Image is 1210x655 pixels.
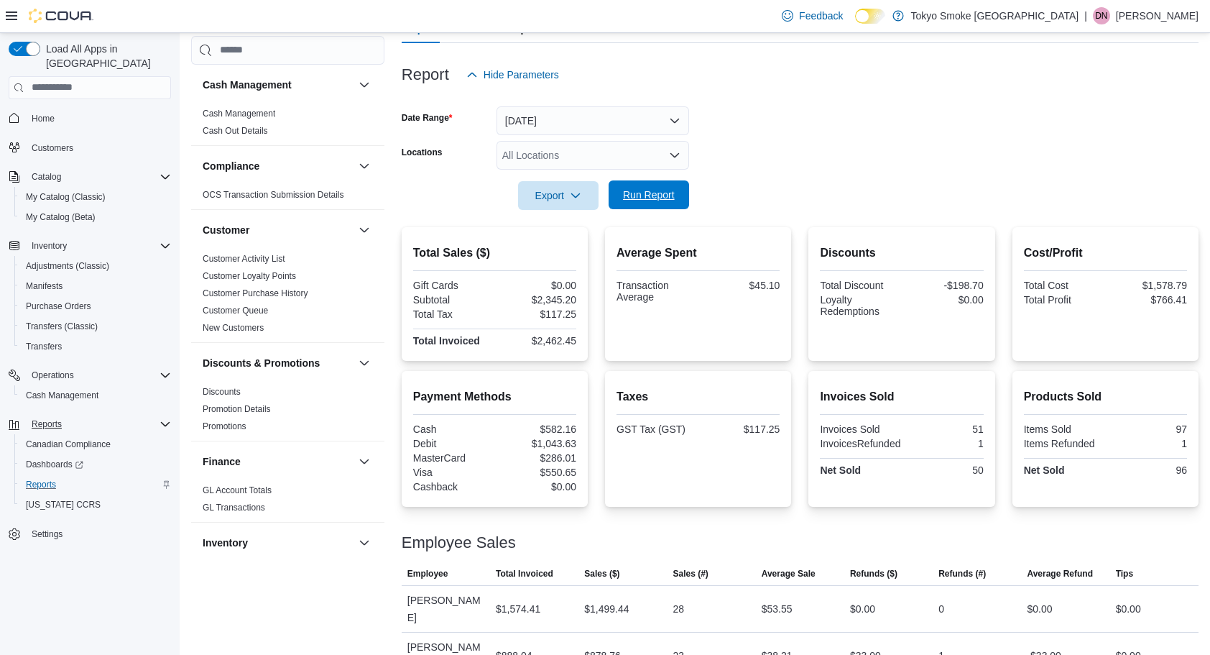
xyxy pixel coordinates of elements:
[497,106,689,135] button: [DATE]
[20,318,171,335] span: Transfers (Classic)
[527,181,590,210] span: Export
[14,296,177,316] button: Purchase Orders
[26,139,171,157] span: Customers
[3,414,177,434] button: Reports
[701,423,780,435] div: $117.25
[402,534,516,551] h3: Employee Sales
[497,308,576,320] div: $117.25
[496,600,540,618] div: $1,574.41
[203,502,265,513] span: GL Transactions
[26,260,109,272] span: Adjustments (Classic)
[1116,568,1133,580] span: Tips
[26,416,171,433] span: Reports
[20,496,106,513] a: [US_STATE] CCRS
[203,108,275,119] span: Cash Management
[20,257,115,275] a: Adjustments (Classic)
[26,479,56,490] span: Reports
[3,167,177,187] button: Catalog
[3,365,177,385] button: Operations
[29,9,93,23] img: Cova
[203,503,265,513] a: GL Transactions
[402,147,443,158] label: Locations
[776,1,849,30] a: Feedback
[14,276,177,296] button: Manifests
[762,568,816,580] span: Average Sale
[820,280,899,291] div: Total Discount
[203,485,272,496] span: GL Account Totals
[497,335,576,347] div: $2,462.45
[497,452,576,464] div: $286.01
[20,209,101,226] a: My Catalog (Beta)
[26,367,80,384] button: Operations
[26,168,67,185] button: Catalog
[203,189,344,201] span: OCS Transaction Submission Details
[26,110,60,127] a: Home
[20,298,171,315] span: Purchase Orders
[203,536,353,550] button: Inventory
[20,436,171,453] span: Canadian Compliance
[3,137,177,158] button: Customers
[26,367,171,384] span: Operations
[26,211,96,223] span: My Catalog (Beta)
[20,318,103,335] a: Transfers (Classic)
[20,188,171,206] span: My Catalog (Classic)
[402,66,449,83] h3: Report
[673,568,708,580] span: Sales (#)
[203,109,275,119] a: Cash Management
[14,256,177,276] button: Adjustments (Classic)
[938,568,986,580] span: Refunds (#)
[3,523,177,544] button: Settings
[484,68,559,82] span: Hide Parameters
[203,254,285,264] a: Customer Activity List
[32,528,63,540] span: Settings
[584,568,619,580] span: Sales ($)
[203,356,353,370] button: Discounts & Promotions
[32,171,61,183] span: Catalog
[14,187,177,207] button: My Catalog (Classic)
[402,586,490,632] div: [PERSON_NAME]
[497,280,576,291] div: $0.00
[203,386,241,398] span: Discounts
[203,323,264,333] a: New Customers
[20,476,62,493] a: Reports
[26,237,171,255] span: Inventory
[799,9,843,23] span: Feedback
[1027,600,1052,618] div: $0.00
[203,421,246,432] span: Promotions
[413,423,492,435] div: Cash
[461,60,565,89] button: Hide Parameters
[820,423,899,435] div: Invoices Sold
[905,464,984,476] div: 50
[820,244,983,262] h2: Discounts
[820,438,900,449] div: InvoicesRefunded
[203,288,308,299] span: Customer Purchase History
[356,453,373,470] button: Finance
[762,600,793,618] div: $53.55
[203,125,268,137] span: Cash Out Details
[32,240,67,252] span: Inventory
[203,126,268,136] a: Cash Out Details
[356,76,373,93] button: Cash Management
[413,294,492,306] div: Subtotal
[1024,423,1103,435] div: Items Sold
[673,600,684,618] div: 28
[203,78,353,92] button: Cash Management
[20,436,116,453] a: Canadian Compliance
[518,181,599,210] button: Export
[20,338,171,355] span: Transfers
[616,244,780,262] h2: Average Spent
[14,385,177,406] button: Cash Management
[1095,7,1107,24] span: DN
[623,188,675,202] span: Run Report
[905,294,984,306] div: $0.00
[1027,568,1093,580] span: Average Refund
[26,416,68,433] button: Reports
[26,301,91,312] span: Purchase Orders
[20,257,171,275] span: Adjustments (Classic)
[497,481,576,493] div: $0.00
[203,454,241,469] h3: Finance
[407,568,448,580] span: Employee
[413,467,492,478] div: Visa
[1084,7,1087,24] p: |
